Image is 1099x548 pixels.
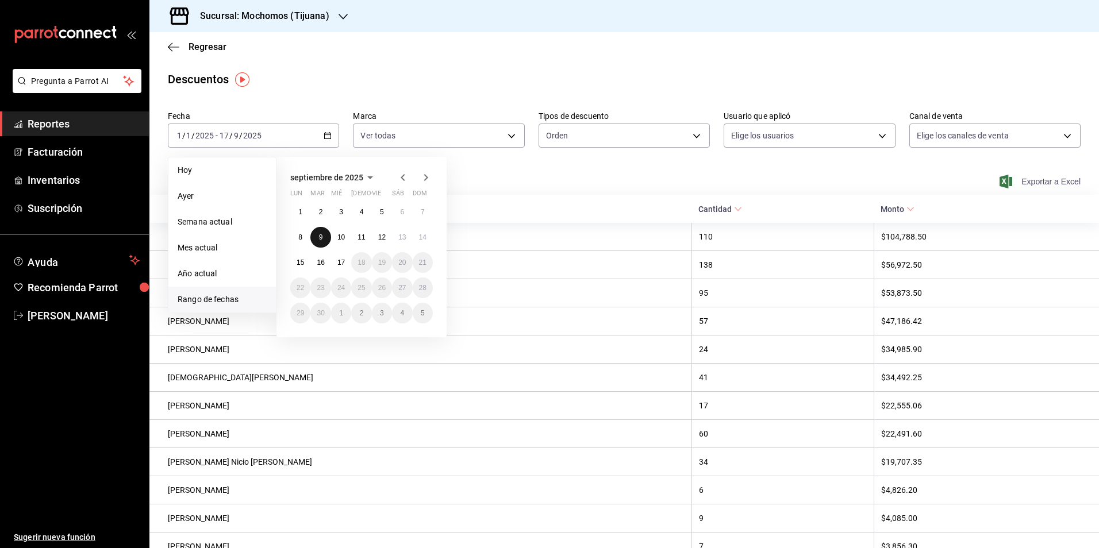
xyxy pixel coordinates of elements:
abbr: jueves [351,190,419,202]
input: ---- [195,131,214,140]
button: 13 de septiembre de 2025 [392,227,412,248]
button: 17 de septiembre de 2025 [331,252,351,273]
button: 5 de septiembre de 2025 [372,202,392,222]
span: Ayer [178,190,267,202]
button: septiembre de 2025 [290,171,377,184]
abbr: 2 de octubre de 2025 [360,309,364,317]
abbr: 28 de septiembre de 2025 [419,284,426,292]
th: $19,707.35 [874,448,1099,476]
button: 9 de septiembre de 2025 [310,227,331,248]
button: 22 de septiembre de 2025 [290,277,310,298]
th: [PERSON_NAME] [149,335,691,364]
button: 1 de octubre de 2025 [331,303,351,323]
abbr: 1 de octubre de 2025 [339,309,343,317]
abbr: domingo [413,190,427,202]
span: - [216,131,218,140]
abbr: 18 de septiembre de 2025 [358,258,365,267]
th: [PERSON_NAME] [149,504,691,532]
button: 4 de septiembre de 2025 [351,202,371,222]
span: Ver todas [360,130,395,141]
abbr: 14 de septiembre de 2025 [419,233,426,241]
img: Tooltip marker [235,72,249,87]
th: 57 [691,307,874,335]
th: [PERSON_NAME] [149,420,691,448]
th: 95 [691,279,874,307]
span: Pregunta a Parrot AI [31,75,124,87]
span: Cantidad [698,204,742,214]
span: Facturación [28,144,140,160]
button: 30 de septiembre de 2025 [310,303,331,323]
abbr: 21 de septiembre de 2025 [419,258,426,267]
th: 17 [691,392,874,420]
th: 110 [691,223,874,251]
button: 6 de septiembre de 2025 [392,202,412,222]
span: Orden [546,130,568,141]
abbr: 27 de septiembre de 2025 [398,284,406,292]
abbr: 8 de septiembre de 2025 [298,233,302,241]
button: 14 de septiembre de 2025 [413,227,433,248]
button: 3 de septiembre de 2025 [331,202,351,222]
input: ---- [243,131,262,140]
th: $34,985.90 [874,335,1099,364]
button: 2 de octubre de 2025 [351,303,371,323]
span: Monto [881,204,914,214]
th: 60 [691,420,874,448]
span: / [182,131,186,140]
button: 16 de septiembre de 2025 [310,252,331,273]
abbr: 5 de octubre de 2025 [421,309,425,317]
button: Pregunta a Parrot AI [13,69,141,93]
abbr: sábado [392,190,404,202]
abbr: 22 de septiembre de 2025 [297,284,304,292]
button: Exportar a Excel [1002,175,1081,188]
th: $47,186.42 [874,307,1099,335]
button: 5 de octubre de 2025 [413,303,433,323]
button: 23 de septiembre de 2025 [310,277,331,298]
th: [PERSON_NAME] [149,279,691,307]
abbr: 25 de septiembre de 2025 [358,284,365,292]
abbr: 5 de septiembre de 2025 [380,208,384,216]
abbr: 24 de septiembre de 2025 [337,284,345,292]
th: $53,873.50 [874,279,1099,307]
span: / [229,131,233,140]
button: 12 de septiembre de 2025 [372,227,392,248]
th: $4,826.20 [874,476,1099,504]
div: Descuentos [168,71,229,88]
abbr: 6 de septiembre de 2025 [400,208,404,216]
th: 34 [691,448,874,476]
abbr: 20 de septiembre de 2025 [398,258,406,267]
abbr: 10 de septiembre de 2025 [337,233,345,241]
th: 6 [691,476,874,504]
abbr: 11 de septiembre de 2025 [358,233,365,241]
span: Inventarios [28,172,140,188]
label: Marca [353,112,524,120]
span: septiembre de 2025 [290,173,363,182]
h3: Sucursal: Mochomos (Tijuana) [191,9,329,23]
label: Canal de venta [909,112,1081,120]
th: [PERSON_NAME] Nicio [PERSON_NAME] [149,448,691,476]
span: Elige los canales de venta [917,130,1009,141]
th: $22,491.60 [874,420,1099,448]
button: 20 de septiembre de 2025 [392,252,412,273]
button: 4 de octubre de 2025 [392,303,412,323]
abbr: miércoles [331,190,342,202]
input: -- [176,131,182,140]
button: 24 de septiembre de 2025 [331,277,351,298]
abbr: 23 de septiembre de 2025 [317,284,324,292]
button: 21 de septiembre de 2025 [413,252,433,273]
span: / [191,131,195,140]
button: 26 de septiembre de 2025 [372,277,392,298]
input: -- [233,131,239,140]
span: Ayuda [28,253,125,267]
abbr: 15 de septiembre de 2025 [297,258,304,267]
span: / [239,131,243,140]
abbr: 16 de septiembre de 2025 [317,258,324,267]
abbr: 7 de septiembre de 2025 [421,208,425,216]
th: $4,085.00 [874,504,1099,532]
button: 18 de septiembre de 2025 [351,252,371,273]
label: Usuario que aplicó [724,112,895,120]
abbr: 17 de septiembre de 2025 [337,258,345,267]
th: 9 [691,504,874,532]
th: $34,492.25 [874,364,1099,392]
button: 7 de septiembre de 2025 [413,202,433,222]
span: Sugerir nueva función [14,531,140,543]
